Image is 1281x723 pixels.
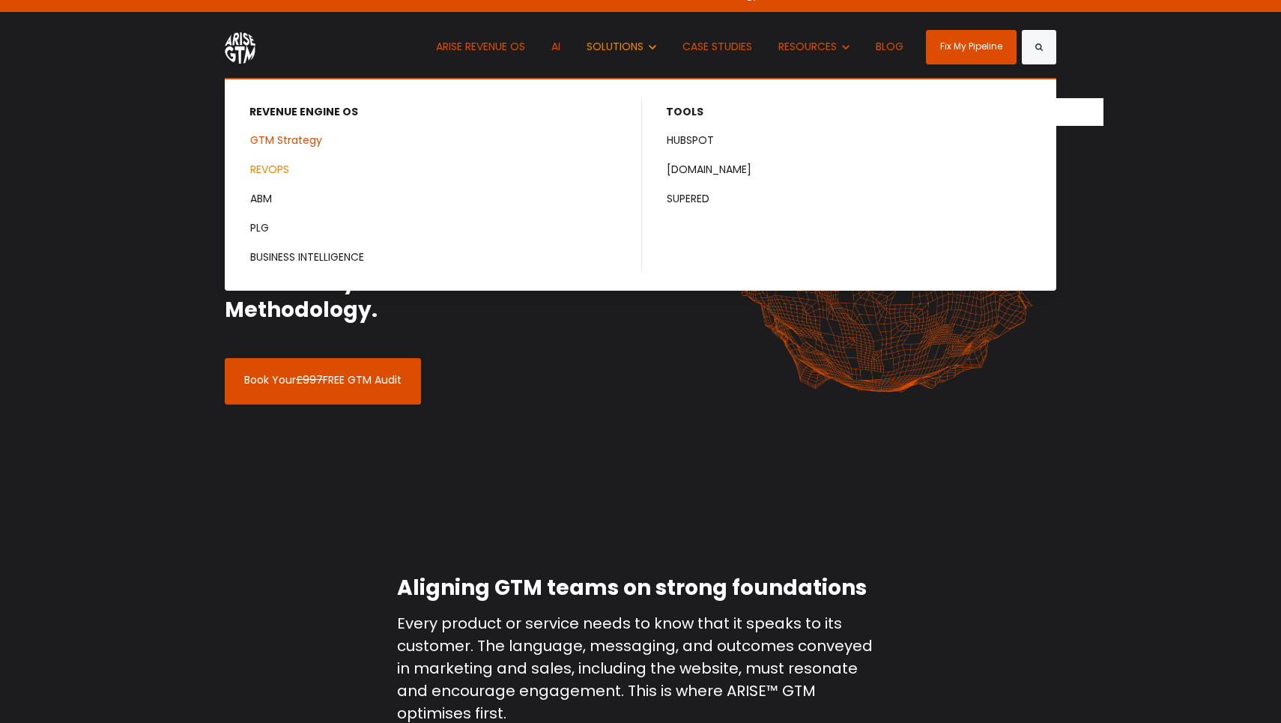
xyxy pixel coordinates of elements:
a: ABM [226,185,640,213]
a: GTM Strategy [226,127,640,154]
h2: Launch smarter, grow faster, scale sustainably with ARISE™ GTM Methodology. [225,240,629,324]
p: Book Your FREE GTM Audit [244,359,402,387]
h2: Aligning GTM teams on strong foundations [397,574,884,602]
s: £997 [296,372,323,387]
a: PLG [226,214,640,242]
a: [DOMAIN_NAME] [643,156,1056,184]
img: ARISE GTM logo (1) white [225,30,255,64]
button: Show submenu for SOLUTIONS SOLUTIONS [575,12,667,82]
a: BLOG [864,12,915,82]
span: TOOLS [666,104,703,120]
span: REVENUE ENGINE OS [249,104,358,120]
button: Show submenu for TOOLS TOOLS [642,98,1103,126]
span: Show submenu for RESOURCES [778,39,779,40]
span: SOLUTIONS [587,39,643,54]
a: BUSINESS INTELLIGENCE [226,243,640,271]
a: AI [540,12,572,82]
button: Show submenu for RESOURCES RESOURCES [767,12,861,82]
a: SUPERED [643,185,1056,213]
nav: Desktop navigation [425,12,914,82]
a: ARISE REVENUE OS [425,12,536,82]
a: Book Your£997FREE GTM Audit [225,358,421,405]
button: Show submenu for REVENUE ENGINE OS REVENUE ENGINE OS [225,98,688,126]
a: CASE STUDIES [671,12,763,82]
a: HUBSPOT [643,127,1056,154]
span: RESOURCES [778,39,837,54]
a: REVOPS [226,156,640,184]
a: Fix My Pipeline [926,30,1017,64]
button: Search [1022,30,1056,64]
